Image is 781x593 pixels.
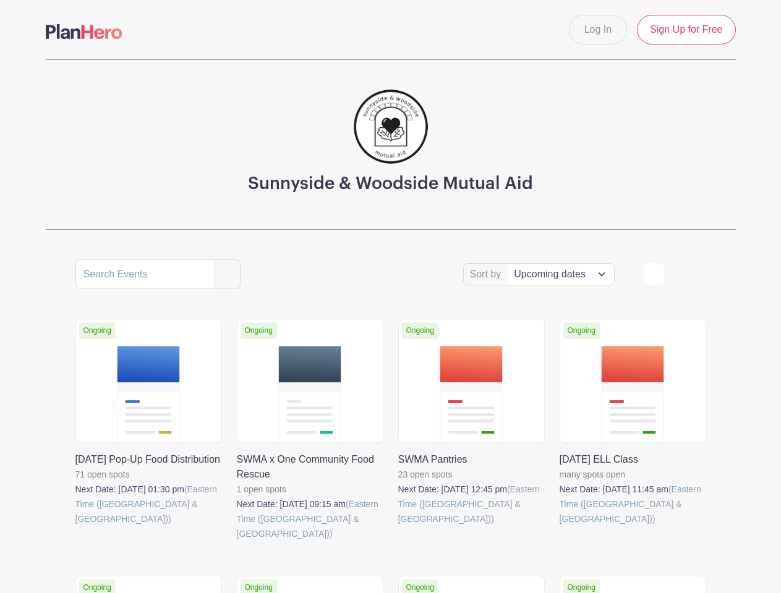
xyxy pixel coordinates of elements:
[569,15,627,44] a: Log In
[248,174,533,195] h3: Sunnyside & Woodside Mutual Aid
[354,90,428,164] img: 256.png
[644,263,706,285] div: order and view
[46,24,122,39] img: logo-507f7623f17ff9eddc593b1ce0a138ce2505c220e1c5a4e2b4648c50719b7d32.svg
[75,259,215,289] input: Search Events
[637,15,735,44] a: Sign Up for Free
[470,267,505,282] label: Sort by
